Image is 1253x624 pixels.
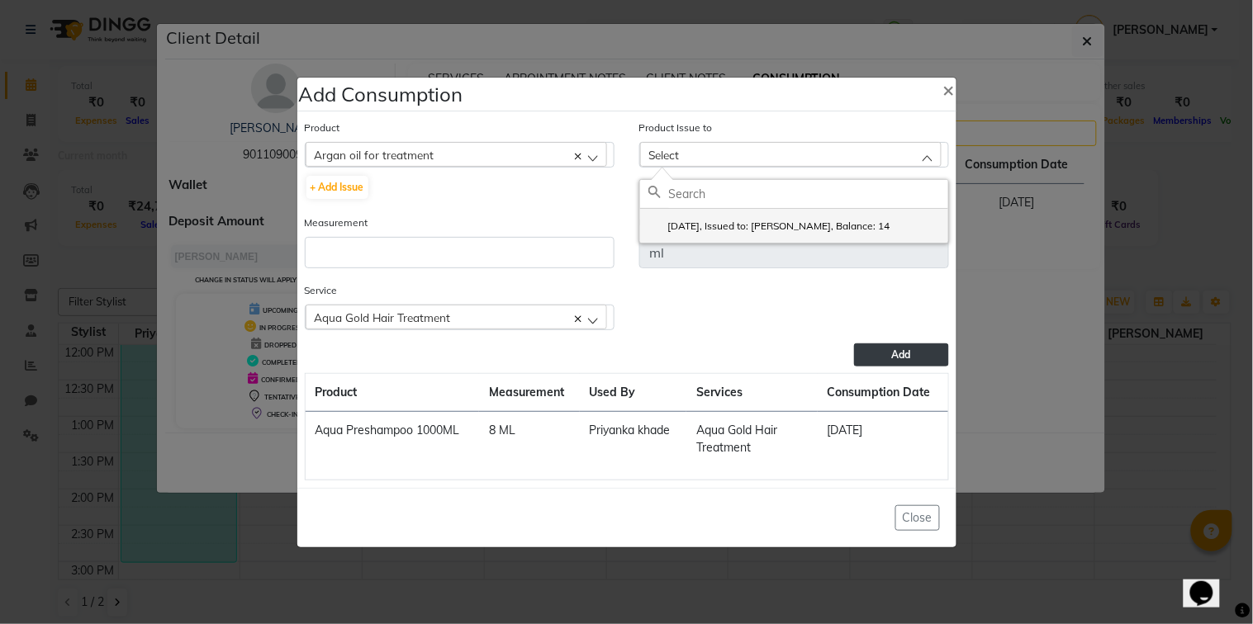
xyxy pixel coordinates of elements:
th: Used By [580,374,686,412]
td: Aqua Gold Hair Treatment [686,411,818,466]
iframe: chat widget [1184,558,1236,607]
th: Services [686,374,818,412]
span: Select [649,148,680,162]
td: 8 ML [479,411,580,466]
label: Product Issue to [639,121,713,135]
td: Priyanka khade [580,411,686,466]
td: Aqua Preshampoo 1000ML [306,411,480,466]
button: + Add Issue [306,176,368,199]
span: Argan oil for treatment [315,148,434,162]
span: Aqua Gold Hair Treatment [315,310,451,324]
span: × [943,77,955,102]
label: Measurement [305,215,368,230]
td: [DATE] [818,411,948,466]
h4: Add Consumption [299,79,463,109]
input: Search [669,180,948,208]
label: Service [305,283,338,298]
th: Consumption Date [818,374,948,412]
span: Add [892,348,911,361]
label: Product [305,121,340,135]
label: [DATE], Issued to: [PERSON_NAME], Balance: 14 [648,219,890,234]
th: Measurement [479,374,580,412]
button: Add [854,343,948,366]
button: Close [930,66,968,112]
th: Product [306,374,480,412]
button: Close [895,505,940,531]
